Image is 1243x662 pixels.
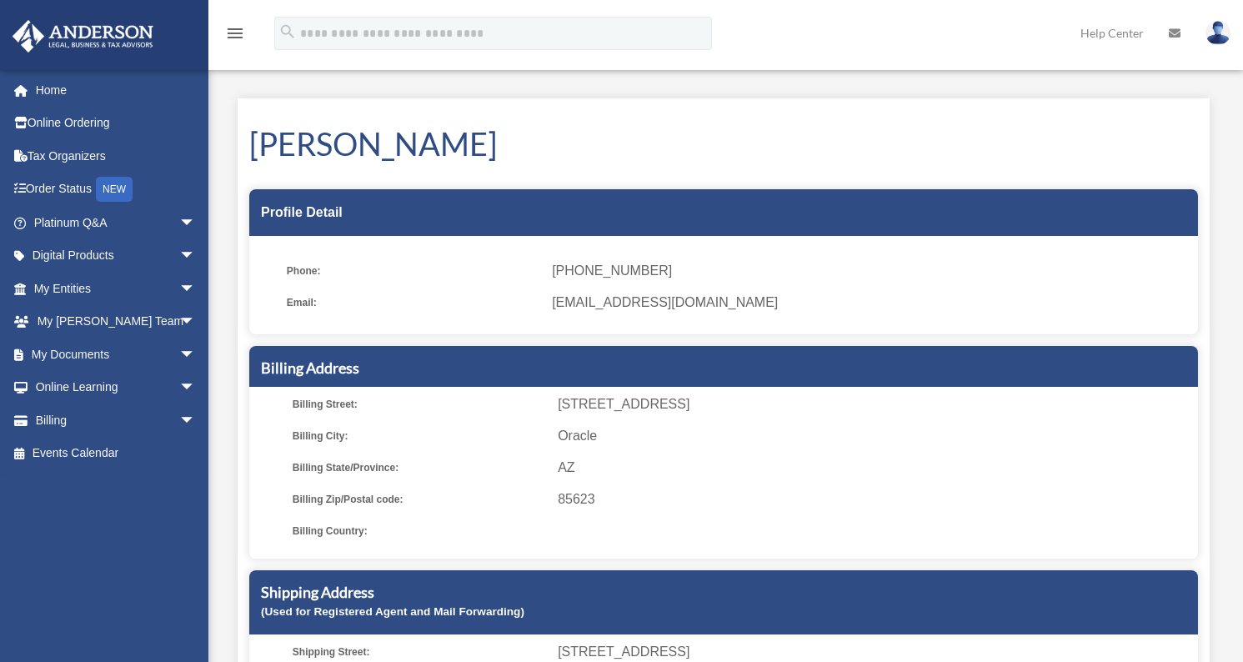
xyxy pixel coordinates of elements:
[12,139,221,173] a: Tax Organizers
[293,456,546,479] span: Billing State/Province:
[249,122,1198,166] h1: [PERSON_NAME]
[261,582,1186,603] h5: Shipping Address
[12,404,221,437] a: Billingarrow_drop_down
[179,404,213,438] span: arrow_drop_down
[249,189,1198,236] div: Profile Detail
[12,437,221,470] a: Events Calendar
[179,371,213,405] span: arrow_drop_down
[287,259,540,283] span: Phone:
[179,206,213,240] span: arrow_drop_down
[558,488,1192,511] span: 85623
[552,259,1186,283] span: [PHONE_NUMBER]
[293,488,546,511] span: Billing Zip/Postal code:
[293,424,546,448] span: Billing City:
[179,239,213,273] span: arrow_drop_down
[12,239,221,273] a: Digital Productsarrow_drop_down
[293,393,546,416] span: Billing Street:
[96,177,133,202] div: NEW
[278,23,297,41] i: search
[8,20,158,53] img: Anderson Advisors Platinum Portal
[12,107,221,140] a: Online Ordering
[558,456,1192,479] span: AZ
[225,23,245,43] i: menu
[12,338,221,371] a: My Documentsarrow_drop_down
[261,605,524,618] small: (Used for Registered Agent and Mail Forwarding)
[558,393,1192,416] span: [STREET_ADDRESS]
[179,305,213,339] span: arrow_drop_down
[293,519,546,543] span: Billing Country:
[179,338,213,372] span: arrow_drop_down
[225,29,245,43] a: menu
[261,358,1186,379] h5: Billing Address
[558,424,1192,448] span: Oracle
[12,371,221,404] a: Online Learningarrow_drop_down
[12,173,221,207] a: Order StatusNEW
[179,272,213,306] span: arrow_drop_down
[12,206,221,239] a: Platinum Q&Aarrow_drop_down
[1205,21,1230,45] img: User Pic
[287,291,540,314] span: Email:
[552,291,1186,314] span: [EMAIL_ADDRESS][DOMAIN_NAME]
[12,272,221,305] a: My Entitiesarrow_drop_down
[12,73,221,107] a: Home
[12,305,221,339] a: My [PERSON_NAME] Teamarrow_drop_down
